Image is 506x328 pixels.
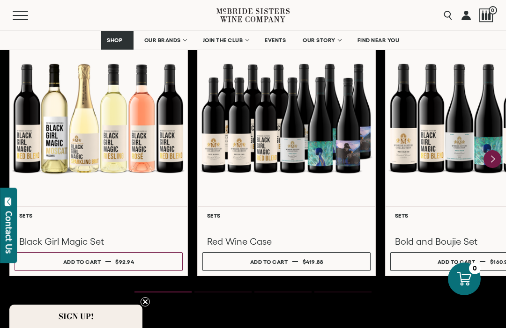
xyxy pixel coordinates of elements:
[197,24,376,276] a: Red Wine Case Sets Red Wine Case Add to cart $419.88
[297,31,347,50] a: OUR STORY
[303,259,323,265] span: $419.88
[115,259,134,265] span: $92.94
[194,292,252,292] li: Page dot 2
[484,150,501,168] button: Next
[19,235,178,248] h3: Black Girl Magic Set
[9,24,188,276] a: Black Girl Magic Set Sets Black Girl Magic Set Add to cart $92.94
[207,235,366,248] h3: Red Wine Case
[107,37,123,44] span: SHOP
[351,31,406,50] a: FIND NEAR YOU
[303,37,335,44] span: OUR STORY
[259,31,292,50] a: EVENTS
[207,212,366,219] h6: Sets
[202,252,371,271] button: Add to cart $419.88
[357,37,400,44] span: FIND NEAR YOU
[489,6,497,15] span: 0
[134,292,192,292] li: Page dot 1
[314,292,372,292] li: Page dot 4
[141,297,150,306] button: Close teaser
[254,292,312,292] li: Page dot 3
[250,255,288,269] div: Add to cart
[13,11,46,20] button: Mobile Menu Trigger
[4,211,14,254] div: Contact Us
[265,37,286,44] span: EVENTS
[15,252,183,271] button: Add to cart $92.94
[438,255,476,269] div: Add to cart
[101,31,134,50] a: SHOP
[197,31,254,50] a: JOIN THE CLUB
[19,212,178,219] h6: Sets
[63,255,101,269] div: Add to cart
[59,311,94,322] span: SIGN UP!
[9,305,142,328] div: SIGN UP!Close teaser
[144,37,181,44] span: OUR BRANDS
[469,262,481,274] div: 0
[138,31,192,50] a: OUR BRANDS
[203,37,243,44] span: JOIN THE CLUB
